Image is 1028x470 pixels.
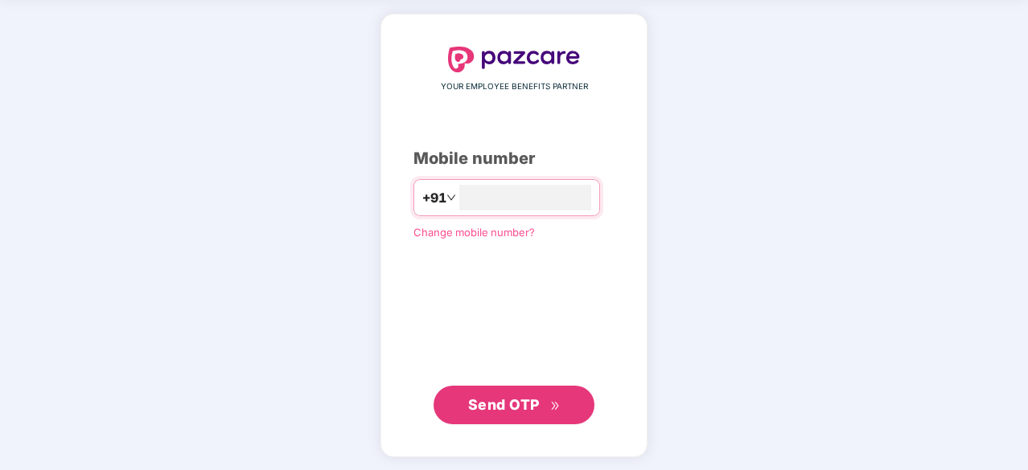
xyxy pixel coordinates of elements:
[434,386,594,424] button: Send OTPdouble-right
[448,47,580,72] img: logo
[468,396,540,413] span: Send OTP
[422,188,446,208] span: +91
[550,401,561,411] span: double-right
[441,80,588,93] span: YOUR EMPLOYEE BENEFITS PARTNER
[413,146,615,171] div: Mobile number
[413,226,535,239] a: Change mobile number?
[446,193,456,202] span: down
